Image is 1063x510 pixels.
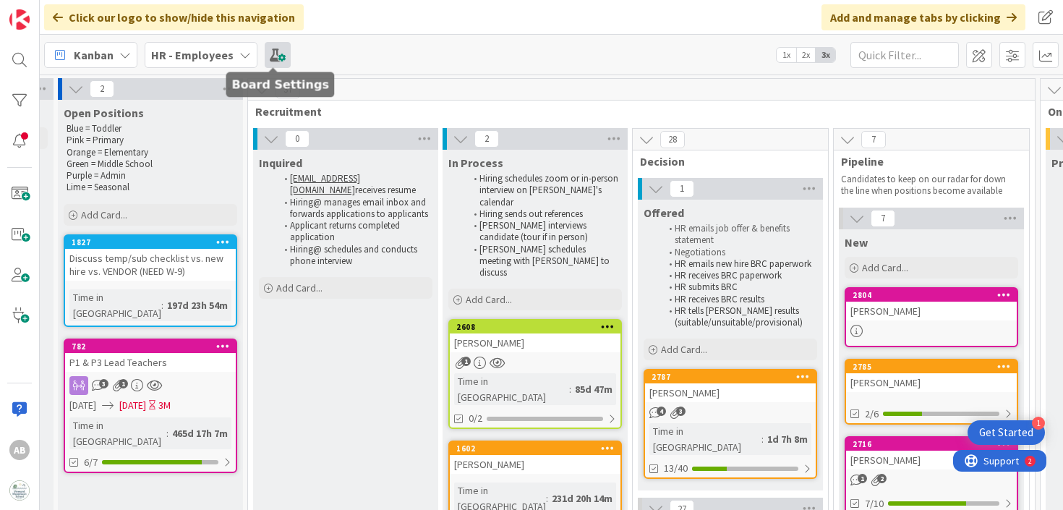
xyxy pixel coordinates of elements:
div: 3M [158,398,171,413]
span: 7 [871,210,895,227]
div: 2716[PERSON_NAME] [846,438,1017,469]
div: [PERSON_NAME] [846,302,1017,320]
span: 2/6 [865,407,879,422]
div: 2785 [846,360,1017,373]
span: In Process [448,156,503,170]
span: Add Card... [81,208,127,221]
span: HR receives BRC results [675,293,764,305]
span: 7 [861,131,886,148]
span: 1x [777,48,796,62]
span: [PERSON_NAME] schedules meeting with [PERSON_NAME] to discuss [479,243,612,279]
p: Candidates to keep on our radar for down the line when positions become available [841,174,1012,197]
span: Add Card... [466,293,512,306]
div: Click our logo to show/hide this navigation [44,4,304,30]
span: : [761,431,764,447]
span: Add Card... [276,281,323,294]
span: 4 [657,407,666,416]
div: 197d 23h 54m [163,297,231,313]
span: Kanban [74,46,114,64]
span: Recruitment [255,104,1017,119]
input: Quick Filter... [850,42,959,68]
div: 1827 [65,236,236,249]
span: Inquired [259,156,302,170]
span: Purple = Admin [67,169,126,182]
span: 2 [877,474,887,483]
div: 2804 [846,289,1017,302]
div: Discuss temp/sub checklist vs. new hire vs. VENDOR (NEED W-9) [65,249,236,281]
span: Support [30,2,66,20]
span: 3x [816,48,835,62]
span: 13/40 [664,461,688,476]
span: [DATE] [69,398,96,413]
div: Open Get Started checklist, remaining modules: 1 [968,420,1045,445]
div: 782 [65,340,236,353]
div: 2608 [456,322,620,332]
span: HR receives BRC paperwork [675,269,782,281]
span: Green = Middle School [67,158,153,170]
div: 1602 [450,442,620,455]
span: Add Card... [862,261,908,274]
span: : [161,297,163,313]
span: [PERSON_NAME] interviews candidate (tour if in person) [479,219,589,243]
span: Pipeline [841,154,1011,169]
div: 1602[PERSON_NAME] [450,442,620,474]
span: : [569,381,571,397]
span: Decision [640,154,810,169]
div: [PERSON_NAME] [450,333,620,352]
li: HR emails job offer & benefits statement [661,223,815,247]
span: 3 [99,379,108,388]
div: 1 [1032,417,1045,430]
a: [EMAIL_ADDRESS][DOMAIN_NAME] [290,172,360,196]
div: Time in [GEOGRAPHIC_DATA] [69,417,166,449]
span: 28 [660,131,685,148]
span: Hiring sends out references [479,208,583,220]
h5: Board Settings [232,78,329,92]
span: 0/2 [469,411,482,426]
div: 782P1 & P3 Lead Teachers [65,340,236,372]
span: [DATE] [119,398,146,413]
div: Time in [GEOGRAPHIC_DATA] [69,289,161,321]
span: receives resume [355,184,416,196]
div: 1602 [456,443,620,454]
div: P1 & P3 Lead Teachers [65,353,236,372]
span: Hiring@ schedules and conducts phone interview [290,243,419,267]
span: Hiring@ manages email inbox and forwards applications to applicants [290,196,428,220]
div: 2785[PERSON_NAME] [846,360,1017,392]
span: Blue = Toddler [67,122,121,135]
div: 2787[PERSON_NAME] [645,370,816,402]
span: Pink = Primary [67,134,124,146]
span: 6/7 [84,455,98,470]
div: 2608 [450,320,620,333]
span: 1 [858,474,867,483]
div: [PERSON_NAME] [645,383,816,402]
div: 1827Discuss temp/sub checklist vs. new hire vs. VENDOR (NEED W-9) [65,236,236,281]
span: HR tells [PERSON_NAME] results (suitable/unsuitable/provisional) [675,305,803,328]
div: 2785 [853,362,1017,372]
div: 2608[PERSON_NAME] [450,320,620,352]
span: New [845,235,868,250]
div: 1d 7h 8m [764,431,811,447]
img: avatar [9,480,30,501]
div: 85d 47m [571,381,616,397]
div: Time in [GEOGRAPHIC_DATA] [649,423,761,455]
span: 3 [676,407,686,416]
div: Add and manage tabs by clicking [821,4,1025,30]
div: 2716 [853,439,1017,449]
div: 1827 [72,237,236,247]
div: 2787 [645,370,816,383]
span: : [546,490,548,506]
div: 2804[PERSON_NAME] [846,289,1017,320]
span: Lime = Seasonal [67,181,129,193]
span: Applicant returns completed application [290,219,402,243]
div: 2804 [853,290,1017,300]
div: 2716 [846,438,1017,451]
span: Open Positions [64,106,144,120]
span: HR submits BRC [675,281,738,293]
span: 1 [670,180,694,197]
span: 1 [119,379,128,388]
span: 2 [474,130,499,148]
div: [PERSON_NAME] [846,373,1017,392]
div: 231d 20h 14m [548,490,616,506]
span: Hiring schedules zoom or in-person interview on [PERSON_NAME]'s calendar [479,172,620,208]
div: Get Started [979,425,1033,440]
